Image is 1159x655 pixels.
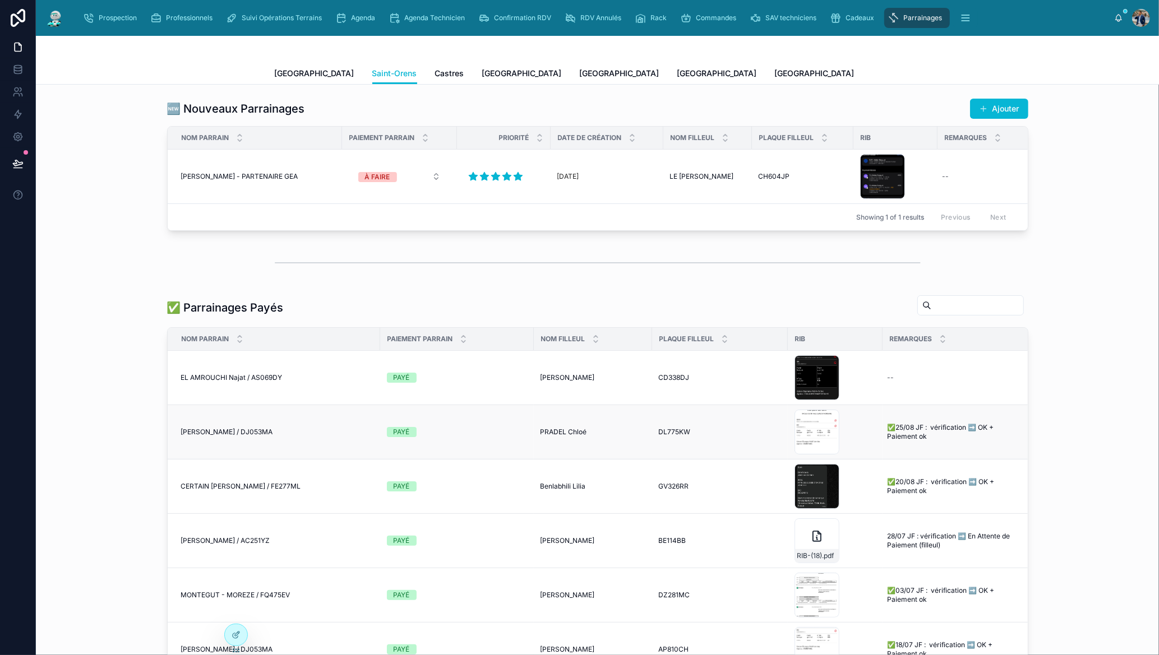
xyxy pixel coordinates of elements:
[884,8,950,28] a: Parrainages
[387,590,527,600] a: PAYÉ
[795,335,806,343] span: RIB
[541,373,595,382] span: [PERSON_NAME]
[167,300,284,315] h1: ✅ Parrainages Payés
[541,536,595,545] span: [PERSON_NAME]
[826,8,882,28] a: Cadeaux
[394,644,410,654] div: PAYÉ
[677,63,757,86] a: [GEOGRAPHIC_DATA]
[846,13,874,22] span: Cadeaux
[659,591,781,600] a: DZ281MC
[181,536,270,545] span: [PERSON_NAME] / AC251YZ
[659,482,689,491] span: GV326RR
[970,99,1028,119] button: Ajouter
[890,335,932,343] span: Remarques
[677,68,757,79] span: [GEOGRAPHIC_DATA]
[372,63,417,85] a: Saint-Orens
[385,8,473,28] a: Agenda Technicien
[387,335,453,343] span: Paiement Parrain
[80,8,145,28] a: Prospection
[181,591,373,600] a: MONTEGUT - MOREZE / FQ475EV
[394,373,410,383] div: PAYÉ
[557,172,579,181] p: [DATE]
[797,551,823,560] span: RIB-(18)
[670,172,745,181] a: LE [PERSON_NAME]
[671,133,715,142] span: Nom Filleul
[561,8,629,28] a: RDV Annulés
[181,373,283,382] span: EL AMROUCHI Najat / AS069DY
[482,63,562,86] a: [GEOGRAPHIC_DATA]
[659,428,781,436] a: DL775KW
[166,13,213,22] span: Professionnels
[435,68,464,79] span: Castres
[541,428,645,436] a: PRADEL Chloé
[475,8,559,28] a: Confirmation RDV
[631,8,675,28] a: Rack
[856,213,924,222] span: Showing 1 of 1 results
[883,473,1015,500] a: ✅20/08 JF : vérification ➡️ OK + Paiement ok
[181,645,273,654] span: [PERSON_NAME] / DJ053MA
[387,536,527,546] a: PAYÉ
[365,172,390,182] div: À FAIRE
[795,518,876,563] a: RIB-(18).pdf
[499,133,529,142] span: Priorité
[580,63,659,86] a: [GEOGRAPHIC_DATA]
[861,133,871,142] span: RIB
[775,63,855,86] a: [GEOGRAPHIC_DATA]
[558,133,622,142] span: Date de Création
[387,481,527,491] a: PAYÉ
[759,172,847,181] a: CH604JP
[541,645,595,654] span: [PERSON_NAME]
[351,13,375,22] span: Agenda
[181,172,298,181] span: [PERSON_NAME] - PARTENAIRE GEA
[494,13,551,22] span: Confirmation RDV
[883,582,1015,608] a: ✅03/07 JF : vérification ➡️ OK + Paiement ok
[349,133,415,142] span: Paiement Parrain
[883,419,1015,445] a: ✅25/08 JF : vérification ➡️ OK + Paiement ok
[765,13,816,22] span: SAV techniciens
[888,477,1010,495] span: ✅20/08 JF : vérification ➡️ OK + Paiement ok
[659,536,781,545] a: BE114BB
[181,482,301,491] span: CERTAIN [PERSON_NAME] / FE277ML
[888,373,894,382] div: --
[435,63,464,86] a: Castres
[659,645,781,654] a: AP810CH
[903,13,942,22] span: Parrainages
[181,591,290,600] span: MONTEGUT - MOREZE / FQ475EV
[182,335,229,343] span: Nom Parrain
[659,536,686,545] span: BE114BB
[182,133,229,142] span: Nom Parrain
[394,427,410,437] div: PAYÉ
[181,428,273,436] span: [PERSON_NAME] / DJ053MA
[580,68,659,79] span: [GEOGRAPHIC_DATA]
[404,13,465,22] span: Agenda Technicien
[181,428,373,436] a: [PERSON_NAME] / DJ053MA
[387,427,527,437] a: PAYÉ
[387,644,527,654] a: PAYÉ
[883,369,1015,387] a: --
[223,8,330,28] a: Suivi Opérations Terrains
[659,373,690,382] span: CD338DJ
[696,13,736,22] span: Commandes
[394,536,410,546] div: PAYÉ
[541,373,645,382] a: [PERSON_NAME]
[888,586,1010,604] span: ✅03/07 JF : vérification ➡️ OK + Paiement ok
[541,591,595,600] span: [PERSON_NAME]
[387,373,527,383] a: PAYÉ
[541,591,645,600] a: [PERSON_NAME]
[888,532,1010,550] span: 28/07 JF : vérification ➡️ En Attente de Paiement (filleul)
[541,645,645,654] a: [PERSON_NAME]
[332,8,383,28] a: Agenda
[349,166,450,187] button: Select Button
[746,8,824,28] a: SAV techniciens
[181,645,373,654] a: [PERSON_NAME] / DJ053MA
[557,172,657,181] a: [DATE]
[167,101,305,117] h1: 🆕 Nouveaux Parrainages
[677,8,744,28] a: Commandes
[775,68,855,79] span: [GEOGRAPHIC_DATA]
[147,8,220,28] a: Professionnels
[945,133,987,142] span: Remarques
[482,68,562,79] span: [GEOGRAPHIC_DATA]
[659,428,691,436] span: DL775KW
